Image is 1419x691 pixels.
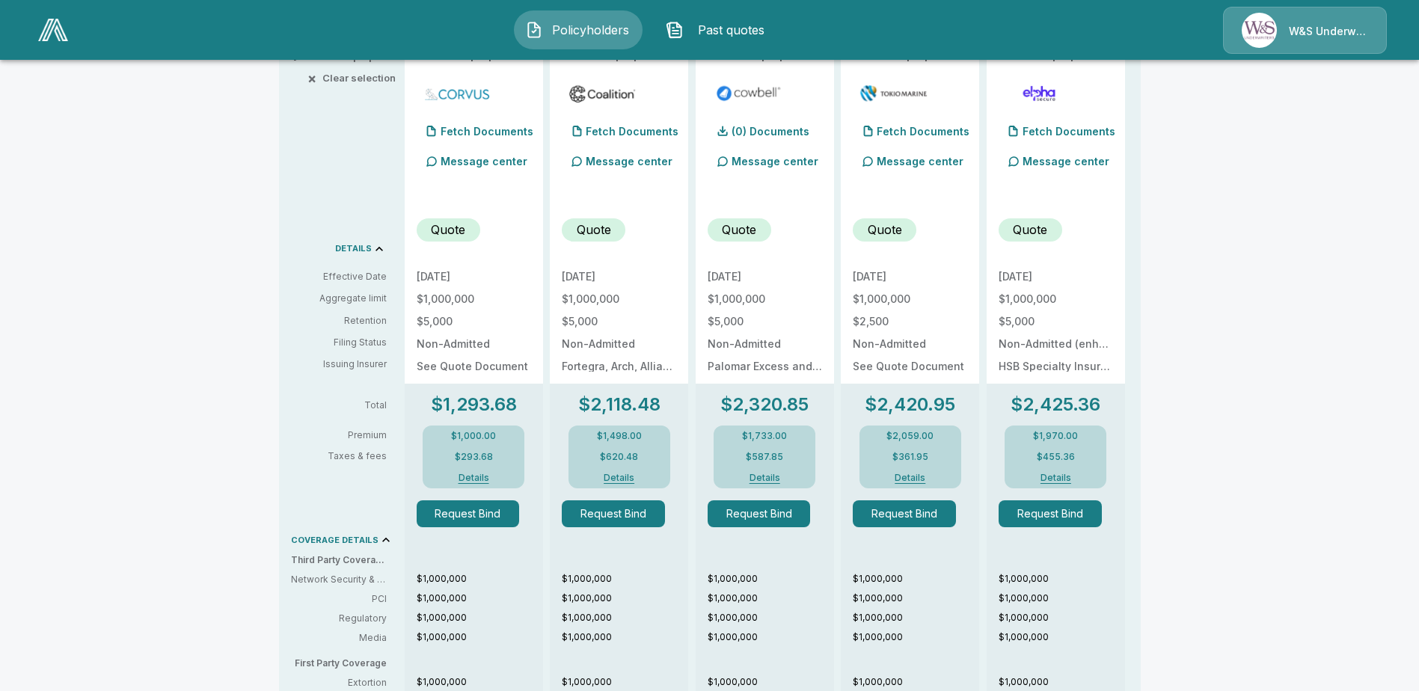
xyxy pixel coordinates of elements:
[562,611,688,624] p: $1,000,000
[690,21,772,39] span: Past quotes
[597,432,642,440] p: $1,498.00
[451,432,496,440] p: $1,000.00
[877,153,963,169] p: Message center
[417,294,531,304] p: $1,000,000
[853,339,967,349] p: Non-Admitted
[999,294,1113,304] p: $1,000,000
[423,82,492,105] img: corvuscybersurplus
[291,431,399,440] p: Premium
[307,73,316,83] span: ×
[708,611,834,624] p: $1,000,000
[999,339,1113,349] p: Non-Admitted (enhanced)
[291,631,387,645] p: Media
[578,396,661,414] p: $2,118.48
[291,676,387,690] p: Extortion
[710,50,719,61] span: +
[865,396,955,414] p: $2,420.95
[562,500,665,527] button: Request Bind
[746,452,783,461] p: $587.85
[999,611,1125,624] p: $1,000,000
[291,357,387,371] p: Issuing Insurer
[291,270,387,283] p: Effective Date
[564,50,573,61] span: +
[291,401,399,410] p: Total
[853,611,979,624] p: $1,000,000
[853,294,967,304] p: $1,000,000
[431,221,465,239] p: Quote
[417,316,531,327] p: $5,000
[853,271,967,282] p: [DATE]
[549,21,631,39] span: Policyholders
[1033,432,1078,440] p: $1,970.00
[1005,82,1074,105] img: elphacyberenhanced
[577,221,611,239] p: Quote
[293,52,396,61] button: +Add all to proposal
[714,82,783,105] img: cowbellp250
[589,473,649,482] button: Details
[417,572,543,586] p: $1,000,000
[1001,50,1010,61] span: +
[586,126,678,137] p: Fetch Documents
[291,292,387,305] p: Aggregate limit
[310,73,396,83] button: ×Clear selection
[666,21,684,39] img: Past quotes Icon
[417,339,531,349] p: Non-Admitted
[455,452,493,461] p: $293.68
[999,361,1113,372] p: HSB Specialty Insurance Company: rated "A++" by A.M. Best (20%), AXIS Surplus Insurance Company: ...
[886,432,934,440] p: $2,059.00
[892,452,928,461] p: $361.95
[291,592,387,606] p: PCI
[562,630,688,644] p: $1,000,000
[708,500,822,527] span: Request Bind
[853,572,979,586] p: $1,000,000
[708,361,822,372] p: Palomar Excess and Surplus Insurance Company NAIC# 16754 (A.M. Best A (Excellent), X Rated)
[417,361,531,372] p: See Quote Document
[417,675,543,689] p: $1,000,000
[291,553,399,567] p: Third Party Coverage
[708,271,822,282] p: [DATE]
[999,572,1125,586] p: $1,000,000
[417,271,531,282] p: [DATE]
[514,10,643,49] button: Policyholders IconPolicyholders
[431,396,517,414] p: $1,293.68
[291,657,399,670] p: First Party Coverage
[562,271,676,282] p: [DATE]
[853,316,967,327] p: $2,500
[999,630,1125,644] p: $1,000,000
[880,473,940,482] button: Details
[291,573,387,586] p: Network Security & Privacy Liability
[655,10,783,49] button: Past quotes IconPast quotes
[720,396,809,414] p: $2,320.85
[1023,126,1115,137] p: Fetch Documents
[1026,473,1085,482] button: Details
[291,336,387,349] p: Filing Status
[417,500,531,527] span: Request Bind
[335,245,372,253] p: DETAILS
[525,21,543,39] img: Policyholders Icon
[1023,153,1109,169] p: Message center
[291,536,378,544] p: COVERAGE DETAILS
[999,500,1102,527] button: Request Bind
[999,675,1125,689] p: $1,000,000
[291,612,387,625] p: Regulatory
[291,452,399,461] p: Taxes & fees
[853,361,967,372] p: See Quote Document
[732,153,818,169] p: Message center
[562,294,676,304] p: $1,000,000
[1013,221,1047,239] p: Quote
[732,126,809,137] p: (0) Documents
[291,314,387,328] p: Retention
[419,50,428,61] span: +
[562,500,676,527] span: Request Bind
[708,630,834,644] p: $1,000,000
[708,339,822,349] p: Non-Admitted
[999,271,1113,282] p: [DATE]
[855,50,864,61] span: +
[999,592,1125,605] p: $1,000,000
[708,592,834,605] p: $1,000,000
[562,572,688,586] p: $1,000,000
[999,500,1113,527] span: Request Bind
[562,592,688,605] p: $1,000,000
[1011,396,1100,414] p: $2,425.36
